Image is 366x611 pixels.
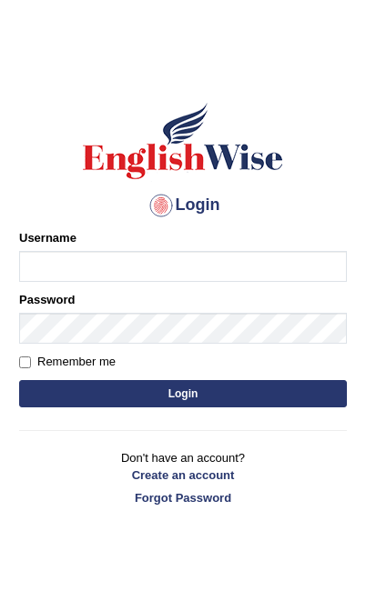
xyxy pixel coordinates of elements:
input: Remember me [19,356,31,368]
a: Forgot Password [19,489,347,506]
p: Don't have an account? [19,449,347,506]
a: Create an account [19,466,347,484]
h4: Login [19,191,347,220]
img: Logo of English Wise sign in for intelligent practice with AI [79,100,287,182]
label: Remember me [19,353,116,371]
button: Login [19,380,347,407]
label: Password [19,291,75,308]
label: Username [19,229,76,246]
